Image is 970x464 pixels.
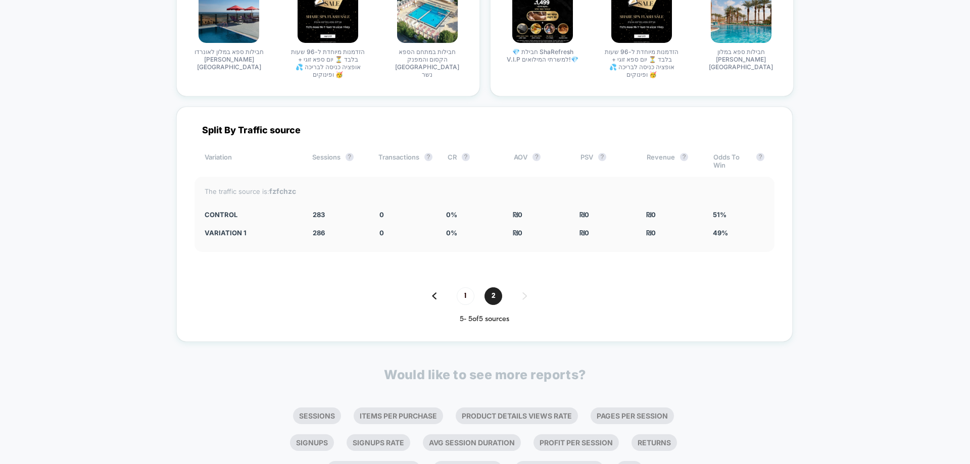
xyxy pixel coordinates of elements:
[448,153,499,169] div: CR
[647,153,698,169] div: Revenue
[205,187,764,195] div: The traffic source is:
[195,125,774,135] div: Split By Traffic source
[293,407,341,424] li: Sessions
[646,229,656,237] span: ₪ 0
[290,434,334,451] li: Signups
[591,407,674,424] li: Pages Per Session
[579,229,589,237] span: ₪ 0
[191,48,267,71] span: חבילות ספא במלון לאונרדו [PERSON_NAME][GEOGRAPHIC_DATA]
[598,153,606,161] button: ?
[432,292,437,299] img: pagination back
[205,229,298,237] div: Variation 1
[632,434,677,451] li: Returns
[205,211,298,219] div: CONTROL
[269,187,296,195] strong: fzfchzc
[446,229,457,237] span: 0 %
[379,211,384,219] span: 0
[513,211,522,219] span: ₪ 0
[604,48,680,78] span: הזדמנות מיוחדת ל-96 שעות בלבד ⏳ יום ספא זוגי + אופציה כניסה לבריכה 💦 ופינוקים 🥳
[514,153,565,169] div: AOV
[379,229,384,237] span: 0
[533,434,619,451] li: Profit Per Session
[446,211,457,219] span: 0 %
[354,407,443,424] li: Items Per Purchase
[532,153,541,161] button: ?
[680,153,688,161] button: ?
[346,153,354,161] button: ?
[484,287,502,305] span: 2
[713,229,764,237] div: 49%
[456,407,578,424] li: Product Details Views Rate
[423,434,521,451] li: Avg Session Duration
[312,153,363,169] div: Sessions
[513,229,522,237] span: ₪ 0
[703,48,779,71] span: חבילות ספא במלון [PERSON_NAME][GEOGRAPHIC_DATA]
[462,153,470,161] button: ?
[713,211,764,219] div: 51%
[713,153,764,169] div: Odds To Win
[579,211,589,219] span: ₪ 0
[313,211,325,219] span: 283
[390,48,465,78] span: חבילות במתחם הספא הקסום והמפנק [GEOGRAPHIC_DATA] נשר
[580,153,632,169] div: PSV
[457,287,474,305] span: 1
[505,48,580,63] span: 💎 חבילת ShaRefresh V.I.P למשרתי המילואים!💎
[756,153,764,161] button: ?
[313,229,325,237] span: 286
[205,153,297,169] div: Variation
[195,315,774,324] div: 5 - 5 of 5 sources
[290,48,366,78] span: הזדמנות מיוחדת ל-96 שעות בלבד ⏳ יום ספא זוגי + אופציה כניסה לבריכה 💦 ופינוקים 🥳
[384,367,586,382] p: Would like to see more reports?
[347,434,410,451] li: Signups Rate
[424,153,432,161] button: ?
[646,211,656,219] span: ₪ 0
[378,153,432,169] div: Transactions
